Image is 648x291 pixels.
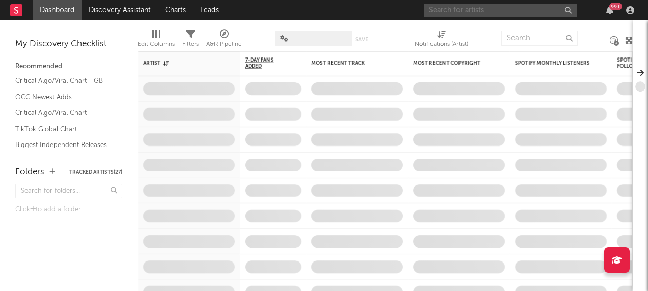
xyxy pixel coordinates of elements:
[206,38,242,50] div: A&R Pipeline
[501,31,578,46] input: Search...
[138,38,175,50] div: Edit Columns
[15,184,122,198] input: Search for folders...
[15,38,122,50] div: My Discovery Checklist
[15,139,112,160] a: Biggest Independent Releases This Week
[355,37,368,42] button: Save
[182,25,199,55] div: Filters
[413,60,490,66] div: Most Recent Copyright
[182,38,199,50] div: Filters
[311,60,388,66] div: Most Recent Track
[15,107,112,119] a: Critical Algo/Viral Chart
[15,166,44,179] div: Folders
[15,203,122,216] div: Click to add a folder.
[206,25,242,55] div: A&R Pipeline
[606,6,613,14] button: 99+
[245,57,286,69] span: 7-Day Fans Added
[515,60,591,66] div: Spotify Monthly Listeners
[143,60,220,66] div: Artist
[15,61,122,73] div: Recommended
[609,3,622,10] div: 99 +
[138,25,175,55] div: Edit Columns
[15,75,112,86] a: Critical Algo/Viral Chart - GB
[15,124,112,135] a: TikTok Global Chart
[415,38,468,50] div: Notifications (Artist)
[69,170,122,175] button: Tracked Artists(27)
[415,25,468,55] div: Notifications (Artist)
[424,4,577,17] input: Search for artists
[15,92,112,103] a: OCC Newest Adds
